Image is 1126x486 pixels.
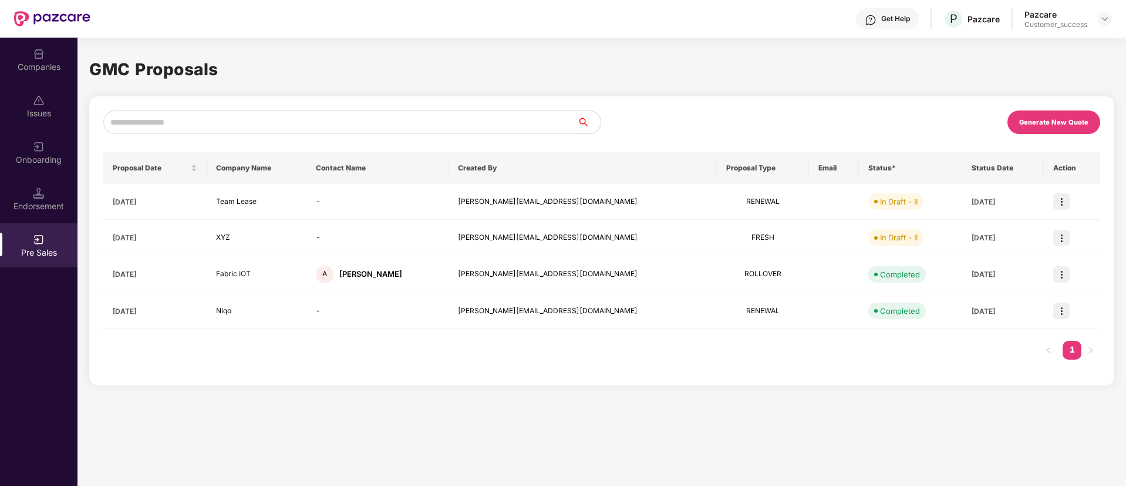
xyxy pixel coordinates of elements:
[449,152,717,184] th: Created By
[880,232,918,243] div: In Draft - II
[316,197,321,206] span: -
[33,234,45,246] img: svg+xml;base64,PHN2ZyB3aWR0aD0iMjAiIGhlaWdodD0iMjAiIHZpZXdCb3g9IjAgMCAyMCAyMCIgZmlsbD0ibm9uZSIgeG...
[1053,303,1070,319] img: icon
[449,293,717,329] td: [PERSON_NAME][EMAIL_ADDRESS][DOMAIN_NAME]
[207,152,306,184] th: Company Name
[207,256,306,293] td: Fabric IOT
[962,152,1044,184] th: Status Date
[726,232,800,243] div: FRESH
[1053,230,1070,246] img: icon
[1063,341,1081,360] li: 1
[339,269,402,280] div: [PERSON_NAME]
[449,184,717,220] td: [PERSON_NAME][EMAIL_ADDRESS][DOMAIN_NAME]
[1063,341,1081,358] a: 1
[1081,341,1100,360] li: Next Page
[967,14,1000,25] div: Pazcare
[880,269,920,280] div: Completed
[33,95,45,106] img: svg+xml;base64,PHN2ZyBpZD0iSXNzdWVzX2Rpc2FibGVkIiB4bWxucz0iaHR0cDovL3d3dy53My5vcmcvMjAwMC9zdmciIH...
[1087,347,1094,354] span: right
[577,110,601,134] button: search
[972,306,1034,316] div: [DATE]
[207,293,306,329] td: Niqo
[1081,341,1100,360] button: right
[89,56,1114,82] h1: GMC Proposals
[113,306,197,316] div: [DATE]
[1039,341,1058,360] button: left
[717,152,809,184] th: Proposal Type
[865,14,876,26] img: svg+xml;base64,PHN2ZyBpZD0iSGVscC0zMngzMiIgeG1sbnM9Imh0dHA6Ly93d3cudzMub3JnLzIwMDAvc3ZnIiB3aWR0aD...
[1039,341,1058,360] li: Previous Page
[207,220,306,256] td: XYZ
[316,306,321,315] span: -
[1019,118,1088,126] div: Generate New Quote
[113,163,188,173] span: Proposal Date
[316,266,333,283] div: A
[306,152,449,184] th: Contact Name
[33,141,45,153] img: svg+xml;base64,PHN2ZyB3aWR0aD0iMjAiIGhlaWdodD0iMjAiIHZpZXdCb3g9IjAgMCAyMCAyMCIgZmlsbD0ibm9uZSIgeG...
[103,152,207,184] th: Proposal Date
[972,269,1034,279] div: [DATE]
[1044,152,1100,184] th: Action
[207,184,306,220] td: Team Lease
[1100,14,1110,24] img: svg+xml;base64,PHN2ZyBpZD0iRHJvcGRvd24tMzJ4MzIiIHhtbG5zPSJodHRwOi8vd3d3LnczLm9yZy8yMDAwL3N2ZyIgd2...
[33,187,45,199] img: svg+xml;base64,PHN2ZyB3aWR0aD0iMTQuNSIgaGVpZ2h0PSIxNC41IiB2aWV3Qm94PSIwIDAgMTYgMTYiIGZpbGw9Im5vbm...
[1053,266,1070,283] img: icon
[113,233,197,243] div: [DATE]
[859,152,962,184] th: Status*
[449,256,717,293] td: [PERSON_NAME][EMAIL_ADDRESS][DOMAIN_NAME]
[726,306,800,317] div: RENEWAL
[113,269,197,279] div: [DATE]
[1024,20,1087,29] div: Customer_success
[14,11,90,26] img: New Pazcare Logo
[972,197,1034,207] div: [DATE]
[1045,347,1052,354] span: left
[880,305,920,317] div: Completed
[316,233,321,242] span: -
[1053,193,1070,210] img: icon
[113,197,197,207] div: [DATE]
[972,233,1034,243] div: [DATE]
[577,118,601,127] span: search
[1024,9,1087,20] div: Pazcare
[726,196,800,207] div: RENEWAL
[449,220,717,256] td: [PERSON_NAME][EMAIL_ADDRESS][DOMAIN_NAME]
[880,196,918,207] div: In Draft - II
[950,12,958,26] span: P
[33,48,45,60] img: svg+xml;base64,PHN2ZyBpZD0iQ29tcGFuaWVzIiB4bWxucz0iaHR0cDovL3d3dy53My5vcmcvMjAwMC9zdmciIHdpZHRoPS...
[881,14,910,24] div: Get Help
[726,269,800,280] div: ROLLOVER
[809,152,859,184] th: Email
